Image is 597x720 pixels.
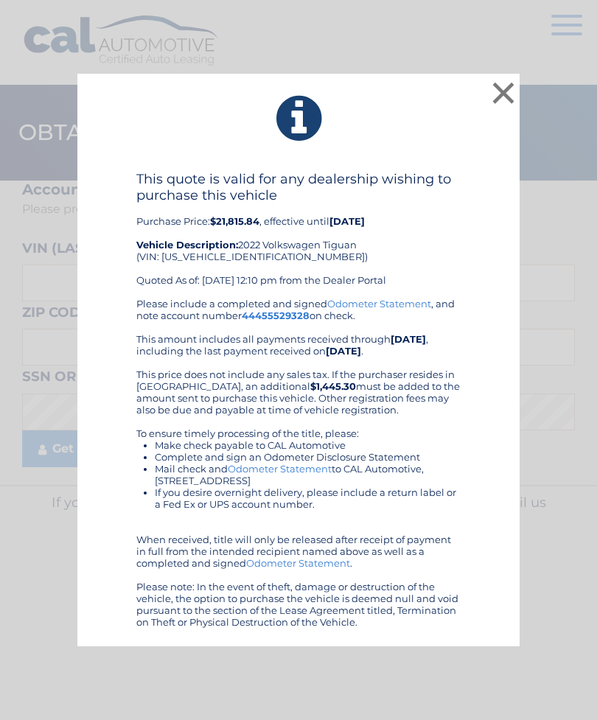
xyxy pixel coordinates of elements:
[326,345,361,357] b: [DATE]
[155,486,461,510] li: If you desire overnight delivery, please include a return label or a Fed Ex or UPS account number.
[155,451,461,463] li: Complete and sign an Odometer Disclosure Statement
[136,171,461,203] h4: This quote is valid for any dealership wishing to purchase this vehicle
[228,463,332,475] a: Odometer Statement
[327,298,431,310] a: Odometer Statement
[246,557,350,569] a: Odometer Statement
[329,215,365,227] b: [DATE]
[155,463,461,486] li: Mail check and to CAL Automotive, [STREET_ADDRESS]
[136,298,461,628] div: Please include a completed and signed , and note account number on check. This amount includes al...
[155,439,461,451] li: Make check payable to CAL Automotive
[391,333,426,345] b: [DATE]
[136,239,238,251] strong: Vehicle Description:
[242,310,310,321] a: 44455529328
[489,78,518,108] button: ×
[210,215,259,227] b: $21,815.84
[136,171,461,298] div: Purchase Price: , effective until 2022 Volkswagen Tiguan (VIN: [US_VEHICLE_IDENTIFICATION_NUMBER]...
[310,380,356,392] b: $1,445.30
